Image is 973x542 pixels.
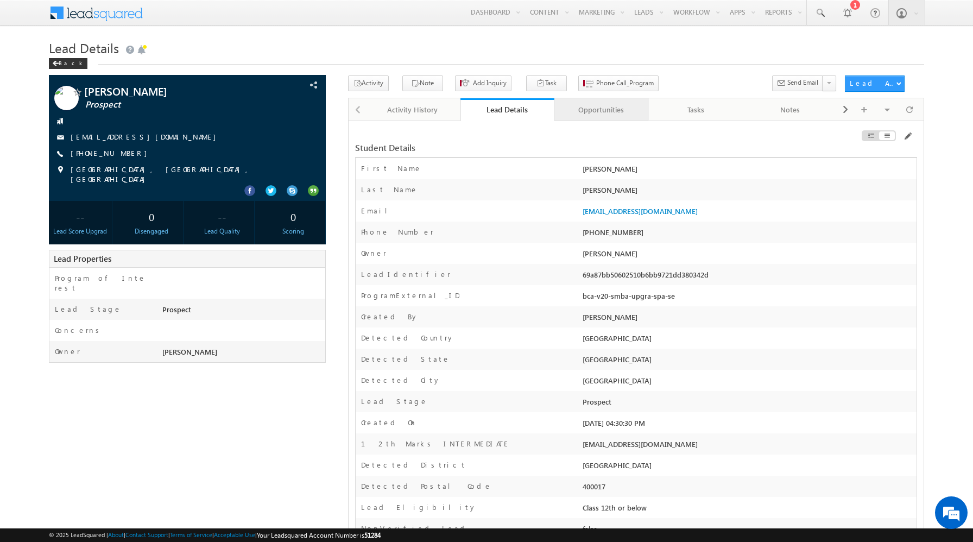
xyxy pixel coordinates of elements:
div: Student Details [355,143,725,153]
div: Back [49,58,87,69]
a: Back [49,58,93,67]
span: 51284 [364,531,381,539]
label: Email [361,206,396,216]
div: 69a87bb50602510b6bb9721dd380342d [580,269,917,285]
div: Lead Details [469,104,547,115]
div: Activity History [375,103,451,116]
a: Acceptable Use [214,531,255,538]
label: Last Name [361,185,418,194]
label: Detected Postal Code [361,481,492,491]
div: [PERSON_NAME] [580,185,917,200]
div: Minimize live chat window [178,5,204,31]
div: Lead Quality [193,226,251,236]
label: Owner [55,346,80,356]
button: Activity [348,75,389,91]
label: 12th Marks INTERMEDIATE [361,439,510,449]
div: bca-v20-smba-upgra-spa-se [580,291,917,306]
div: Prospect [580,396,917,412]
textarea: Type your message and hit 'Enter' [14,100,198,325]
div: Disengaged [122,226,180,236]
a: Opportunities [554,98,649,121]
div: Chat with us now [56,57,182,71]
div: Lead Score Upgrad [52,226,110,236]
a: Notes [743,98,838,121]
span: Add Inquiry [473,78,507,88]
div: Prospect [160,304,325,319]
em: Start Chat [148,335,197,349]
span: [PERSON_NAME] [162,347,217,356]
span: [PERSON_NAME] [84,86,257,97]
label: Program of Interest [55,273,149,293]
label: Lead Stage [55,304,122,314]
div: [GEOGRAPHIC_DATA] [580,354,917,369]
div: Scoring [264,226,323,236]
label: Created On [361,418,417,427]
img: d_60004797649_company_0_60004797649 [18,57,46,71]
label: Created By [361,312,419,322]
div: [GEOGRAPHIC_DATA] [580,460,917,475]
span: Lead Details [49,39,119,56]
label: Detected Country [361,333,454,343]
a: [EMAIL_ADDRESS][DOMAIN_NAME] [71,132,222,141]
a: Terms of Service [170,531,212,538]
div: [PERSON_NAME] [580,312,917,327]
a: Lead Details [460,98,555,121]
div: Notes [752,103,828,116]
div: Opportunities [563,103,639,116]
div: Class 12th or below [580,502,917,518]
label: Lead Stage [361,396,428,406]
div: -- [52,206,110,226]
span: Send Email [787,78,818,87]
a: About [108,531,124,538]
span: Prospect [85,99,258,110]
label: Concerns [55,325,103,335]
label: NonVerified Lead [361,524,469,533]
div: false [580,524,917,539]
img: Profile photo [54,86,79,114]
span: Your Leadsquared Account Number is [257,531,381,539]
span: © 2025 LeadSquared | | | | | [49,530,381,540]
button: Add Inquiry [455,75,511,91]
button: Phone Call_Program [578,75,659,91]
div: [PERSON_NAME] [580,163,917,179]
a: [EMAIL_ADDRESS][DOMAIN_NAME] [583,206,698,216]
span: [GEOGRAPHIC_DATA], [GEOGRAPHIC_DATA], [GEOGRAPHIC_DATA] [71,165,297,184]
button: Send Email [772,75,823,91]
div: [DATE] 04:30:30 PM [580,418,917,433]
div: 0 [122,206,180,226]
label: Detected State [361,354,450,364]
div: [PHONE_NUMBER] [580,227,917,242]
button: Note [402,75,443,91]
span: [PERSON_NAME] [583,249,637,258]
label: Detected District [361,460,466,470]
div: Tasks [658,103,734,116]
span: Lead Properties [54,253,111,264]
label: First Name [361,163,422,173]
label: Owner [361,248,387,258]
div: [EMAIL_ADDRESS][DOMAIN_NAME] [580,439,917,454]
div: 400017 [580,481,917,496]
div: [GEOGRAPHIC_DATA] [580,375,917,390]
a: Contact Support [125,531,168,538]
label: Phone Number [361,227,434,237]
label: Detected City [361,375,441,385]
span: [PHONE_NUMBER] [71,148,153,159]
a: Tasks [649,98,743,121]
a: Activity History [366,98,460,121]
button: Task [526,75,567,91]
label: ProgramExternal_ID [361,291,459,300]
div: -- [193,206,251,226]
span: Phone Call_Program [596,78,654,88]
label: Lead Eligibility [361,502,477,512]
label: LeadIdentifier [361,269,451,279]
div: Lead Actions [850,78,896,88]
div: [GEOGRAPHIC_DATA] [580,333,917,348]
button: Lead Actions [845,75,905,92]
div: 0 [264,206,323,226]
